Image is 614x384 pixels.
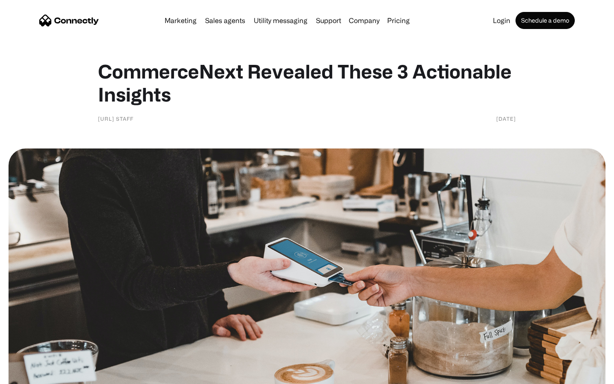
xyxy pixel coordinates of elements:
[202,17,249,24] a: Sales agents
[496,114,516,123] div: [DATE]
[161,17,200,24] a: Marketing
[98,60,516,106] h1: CommerceNext Revealed These 3 Actionable Insights
[516,12,575,29] a: Schedule a demo
[98,114,133,123] div: [URL] Staff
[349,15,379,26] div: Company
[250,17,311,24] a: Utility messaging
[384,17,413,24] a: Pricing
[313,17,345,24] a: Support
[17,369,51,381] ul: Language list
[489,17,514,24] a: Login
[9,369,51,381] aside: Language selected: English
